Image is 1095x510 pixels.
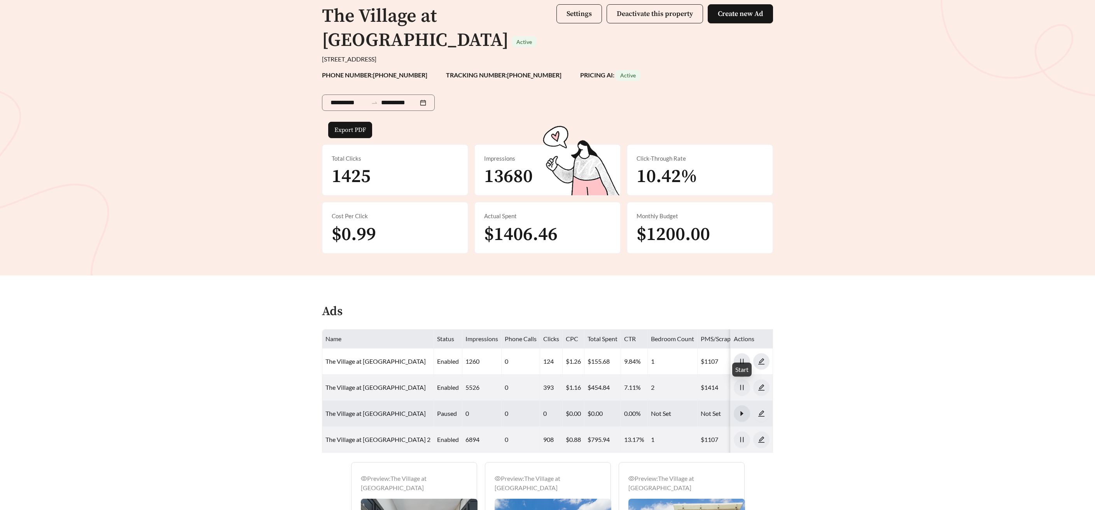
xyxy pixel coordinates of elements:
span: paused [437,410,457,417]
button: caret-right [734,405,750,422]
td: 393 [540,375,563,401]
button: edit [753,353,770,370]
span: enabled [437,358,459,365]
span: CPC [566,335,578,342]
span: 1425 [332,165,371,188]
button: pause [734,353,750,370]
span: pause [734,384,750,391]
td: 0 [462,401,502,427]
td: 2 [648,375,698,401]
td: $1.26 [563,349,584,375]
h1: The Village at [GEOGRAPHIC_DATA] [322,5,509,52]
button: Export PDF [328,122,372,138]
a: The Village at [GEOGRAPHIC_DATA] 2 [325,436,430,443]
span: Deactivate this property [617,9,693,18]
strong: TRACKING NUMBER: [PHONE_NUMBER] [446,71,561,79]
td: 13.17% [621,427,648,453]
td: 1 [648,427,698,453]
th: Actions [731,329,773,349]
td: $454.84 [584,375,621,401]
span: Active [620,72,636,79]
strong: PRICING AI: [580,71,640,79]
td: $0.00 [584,401,621,427]
a: The Village at [GEOGRAPHIC_DATA] [325,410,426,417]
td: 124 [540,349,563,375]
a: edit [753,436,770,443]
span: pause [734,358,750,365]
td: Not Set [698,401,768,427]
span: edit [754,384,769,391]
div: [STREET_ADDRESS] [322,54,773,64]
span: enabled [437,436,459,443]
span: Export PDF [334,125,366,135]
th: PMS/Scraper Unit Price [698,329,768,349]
span: eye [361,475,367,482]
button: Settings [556,4,602,23]
td: $1.16 [563,375,584,401]
span: to [371,99,378,106]
div: Preview: The Village at [GEOGRAPHIC_DATA] [495,474,601,492]
h4: Ads [322,305,343,319]
td: 9.84% [621,349,648,375]
strong: PHONE NUMBER: [PHONE_NUMBER] [322,71,427,79]
a: edit [753,384,770,391]
div: Actual Spent [484,212,611,221]
span: Active [516,39,532,45]
th: Name [322,329,434,349]
span: $1200.00 [637,223,710,246]
span: $1406.46 [484,223,558,246]
th: Bedroom Count [648,329,698,349]
th: Impressions [462,329,502,349]
button: Deactivate this property [607,4,703,23]
span: Settings [567,9,592,18]
button: Create new Ad [708,4,773,23]
td: 0.00% [621,401,648,427]
a: edit [753,410,770,417]
button: edit [753,405,770,422]
button: edit [753,431,770,448]
button: edit [753,379,770,396]
div: Click-Through Rate [637,154,763,163]
td: $1107 [698,349,768,375]
td: 0 [502,375,540,401]
td: $155.68 [584,349,621,375]
td: 1 [648,349,698,375]
th: Clicks [540,329,563,349]
td: 5526 [462,375,502,401]
button: pause [734,379,750,396]
span: pause [734,436,750,443]
span: swap-right [371,99,378,106]
td: 0 [540,401,563,427]
td: $0.00 [563,401,584,427]
a: The Village at [GEOGRAPHIC_DATA] [325,358,426,365]
div: Cost Per Click [332,212,458,221]
th: Total Spent [584,329,621,349]
span: enabled [437,384,459,391]
a: The Village at [GEOGRAPHIC_DATA] [325,384,426,391]
th: Status [434,329,462,349]
div: Monthly Budget [637,212,763,221]
td: 0 [502,349,540,375]
th: Phone Calls [502,329,540,349]
span: $0.99 [332,223,376,246]
a: edit [753,358,770,365]
span: edit [754,436,769,443]
span: caret-right [734,410,750,417]
span: eye [628,475,635,482]
td: $0.88 [563,427,584,453]
td: $1107 [698,427,768,453]
td: 0 [502,401,540,427]
td: 6894 [462,427,502,453]
td: Not Set [648,401,698,427]
span: edit [754,358,769,365]
td: 0 [502,427,540,453]
span: Create new Ad [718,9,763,18]
td: 908 [540,427,563,453]
button: pause [734,431,750,448]
span: eye [495,475,501,482]
td: $795.94 [584,427,621,453]
td: $1414 [698,375,768,401]
div: Preview: The Village at [GEOGRAPHIC_DATA] [361,474,467,492]
td: 7.11% [621,375,648,401]
div: Total Clicks [332,154,458,163]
